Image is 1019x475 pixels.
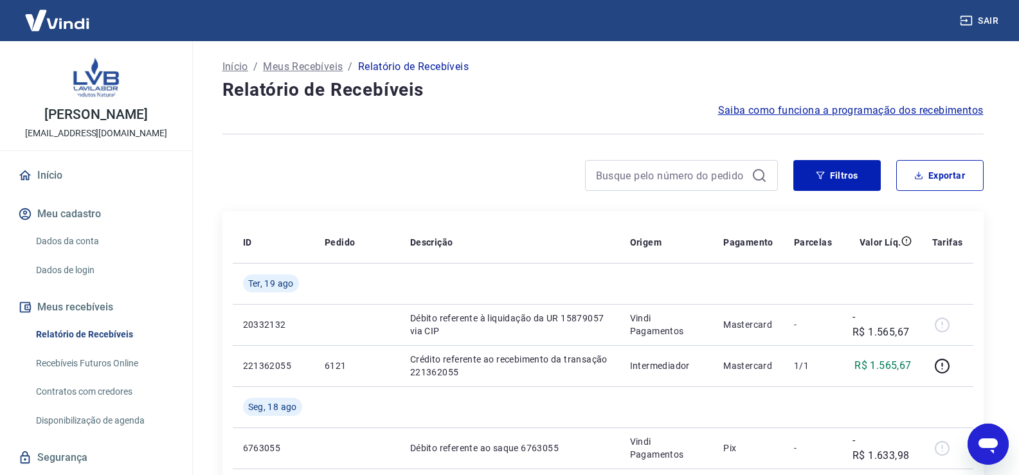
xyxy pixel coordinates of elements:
[31,228,177,255] a: Dados da conta
[31,379,177,405] a: Contratos com credores
[410,353,609,379] p: Crédito referente ao recebimento da transação 221362055
[854,358,911,373] p: R$ 1.565,67
[968,424,1009,465] iframe: Botão para abrir a janela de mensagens
[348,59,352,75] p: /
[410,312,609,337] p: Débito referente à liquidação da UR 15879057 via CIP
[15,444,177,472] a: Segurança
[852,309,912,340] p: -R$ 1.565,67
[248,277,294,290] span: Ter, 19 ago
[243,442,304,454] p: 6763055
[723,236,773,249] p: Pagamento
[896,160,984,191] button: Exportar
[325,359,390,372] p: 6121
[25,127,167,140] p: [EMAIL_ADDRESS][DOMAIN_NAME]
[358,59,469,75] p: Relatório de Recebíveis
[723,442,773,454] p: Pix
[31,257,177,283] a: Dados de login
[15,161,177,190] a: Início
[794,318,832,331] p: -
[222,77,984,103] h4: Relatório de Recebíveis
[630,312,703,337] p: Vindi Pagamentos
[71,51,122,103] img: f59112a5-54ef-4c52-81d5-7611f2965714.jpeg
[222,59,248,75] a: Início
[630,236,662,249] p: Origem
[852,433,912,463] p: -R$ 1.633,98
[325,236,355,249] p: Pedido
[932,236,963,249] p: Tarifas
[723,318,773,331] p: Mastercard
[15,1,99,40] img: Vindi
[253,59,258,75] p: /
[31,408,177,434] a: Disponibilização de agenda
[860,236,901,249] p: Valor Líq.
[794,442,832,454] p: -
[794,359,832,372] p: 1/1
[243,318,304,331] p: 20332132
[15,293,177,321] button: Meus recebíveis
[31,321,177,348] a: Relatório de Recebíveis
[44,108,147,121] p: [PERSON_NAME]
[248,400,297,413] span: Seg, 18 ago
[31,350,177,377] a: Recebíveis Futuros Online
[15,200,177,228] button: Meu cadastro
[630,359,703,372] p: Intermediador
[596,166,746,185] input: Busque pelo número do pedido
[263,59,343,75] a: Meus Recebíveis
[410,442,609,454] p: Débito referente ao saque 6763055
[718,103,984,118] a: Saiba como funciona a programação dos recebimentos
[794,236,832,249] p: Parcelas
[957,9,1004,33] button: Sair
[793,160,881,191] button: Filtros
[243,236,252,249] p: ID
[723,359,773,372] p: Mastercard
[243,359,304,372] p: 221362055
[630,435,703,461] p: Vindi Pagamentos
[410,236,453,249] p: Descrição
